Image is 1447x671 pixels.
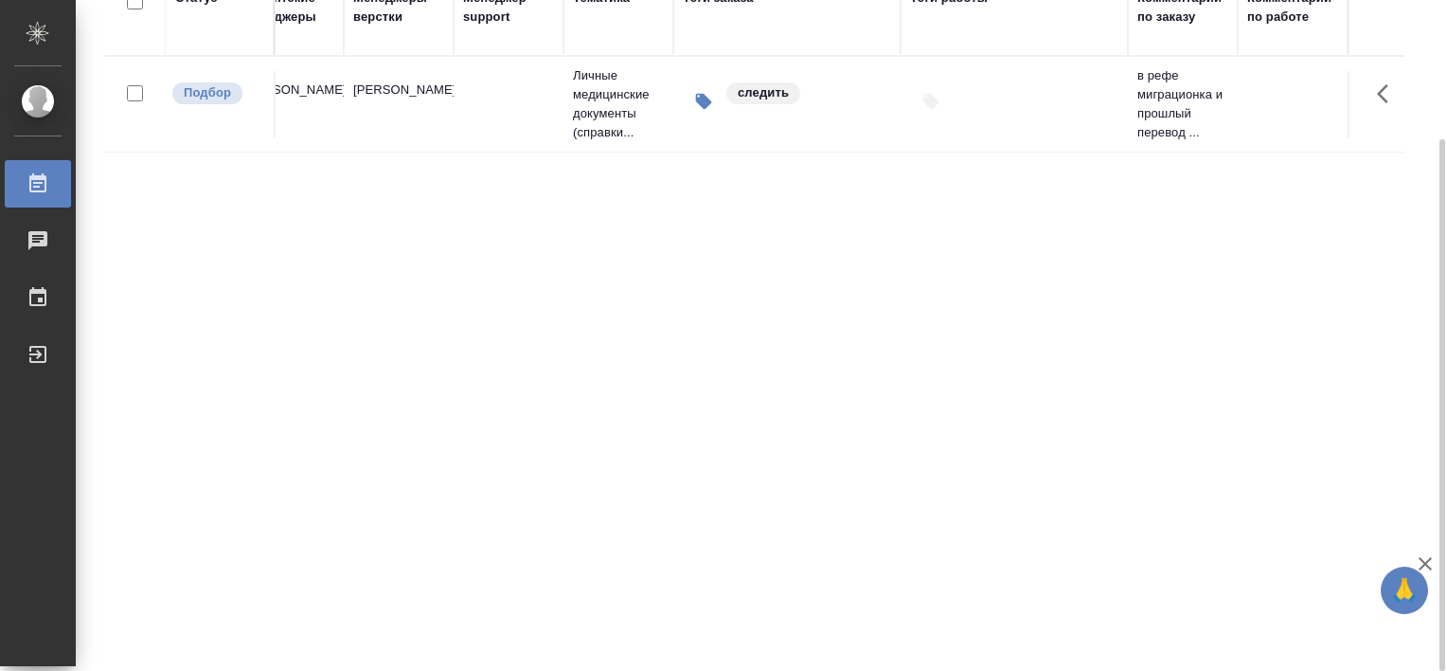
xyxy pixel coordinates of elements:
[573,66,664,142] p: Личные медицинские документы (справки...
[353,81,444,100] p: [PERSON_NAME]
[1381,567,1428,614] button: 🙏
[738,83,789,102] p: следить
[1366,71,1411,117] button: Здесь прячутся важные кнопки
[1137,66,1228,142] p: в рефе миграционка и прошлый перевод ...
[724,81,802,106] div: следить
[184,83,231,102] p: Подбор
[683,81,724,122] button: Изменить тэги
[234,71,344,137] td: [PERSON_NAME]
[910,81,952,122] button: Добавить тэги
[1388,571,1420,610] span: 🙏
[170,81,264,106] div: Можно подбирать исполнителей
